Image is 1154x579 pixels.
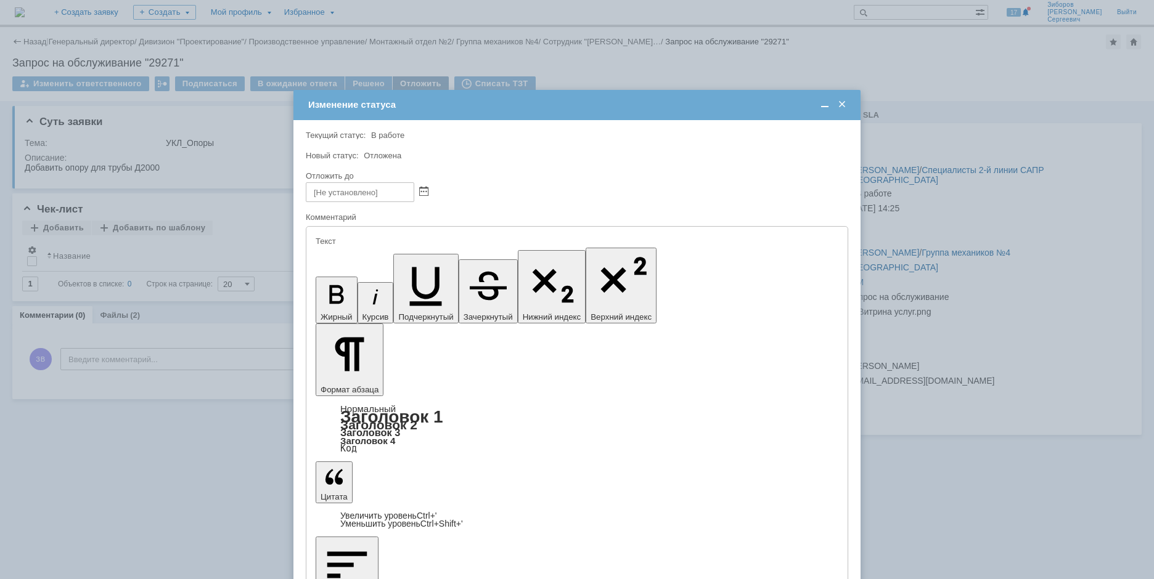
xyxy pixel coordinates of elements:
[362,312,389,322] span: Курсив
[591,312,652,322] span: Верхний индекс
[316,237,836,245] div: Текст
[836,99,848,110] span: Закрыть
[459,259,518,323] button: Зачеркнутый
[420,519,463,528] span: Ctrl+Shift+'
[393,254,458,323] button: Подчеркнутый
[340,511,437,520] a: Increase
[340,443,357,454] a: Код
[316,461,353,503] button: Цитата
[340,407,443,426] a: Заголовок 1
[364,151,401,160] span: Отложена
[306,212,846,224] div: Комментарий
[358,282,394,323] button: Курсив
[306,182,414,202] input: [Не установлено]
[316,512,838,528] div: Цитата
[306,172,846,180] div: Отложить до
[340,418,417,432] a: Заголовок 2
[316,405,838,453] div: Формат абзаца
[340,435,395,446] a: Заголовок 4
[306,131,366,140] label: Текущий статус:
[308,99,848,110] div: Изменение статуса
[340,519,463,528] a: Decrease
[340,403,396,414] a: Нормальный
[586,248,657,323] button: Верхний индекс
[518,250,586,323] button: Нижний индекс
[340,427,400,438] a: Заголовок 3
[417,511,437,520] span: Ctrl+'
[523,312,581,322] span: Нижний индекс
[316,323,383,396] button: Формат абзаца
[321,492,348,501] span: Цитата
[371,131,404,140] span: В работе
[321,385,379,394] span: Формат абзаца
[464,312,513,322] span: Зачеркнутый
[819,99,831,110] span: Свернуть (Ctrl + M)
[398,312,453,322] span: Подчеркнутый
[306,151,359,160] label: Новый статус:
[316,277,358,323] button: Жирный
[321,312,353,322] span: Жирный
